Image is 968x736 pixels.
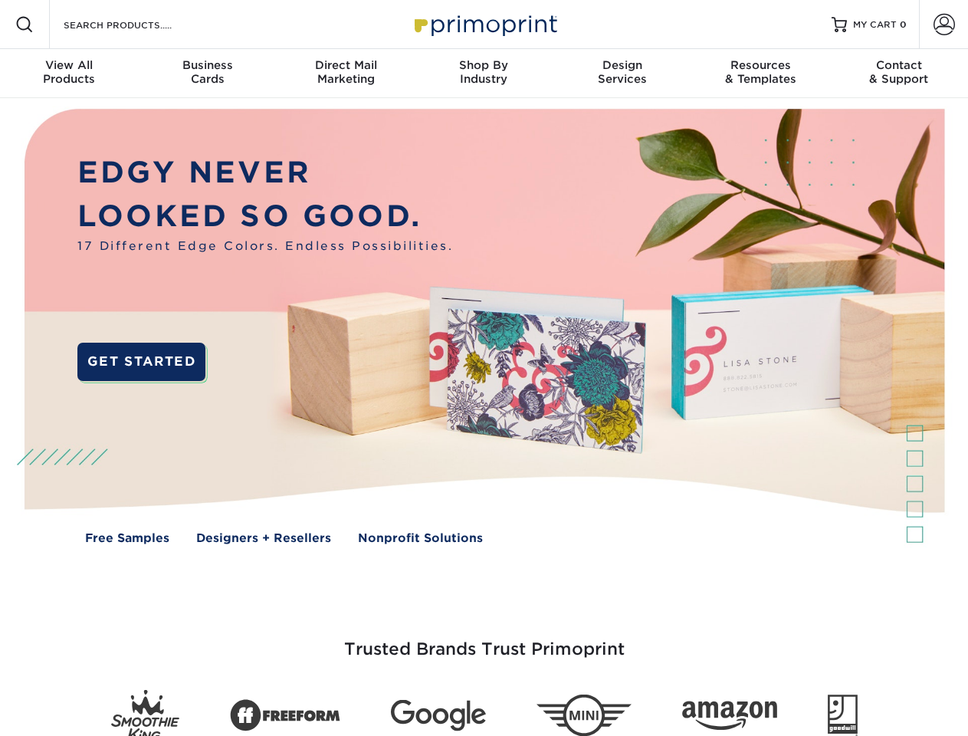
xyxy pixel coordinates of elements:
div: Marketing [277,58,415,86]
span: Direct Mail [277,58,415,72]
input: SEARCH PRODUCTS..... [62,15,212,34]
span: Design [553,58,691,72]
a: GET STARTED [77,343,205,381]
p: LOOKED SO GOOD. [77,195,453,238]
div: Industry [415,58,553,86]
img: Goodwill [828,695,858,736]
h3: Trusted Brands Trust Primoprint [36,603,933,678]
a: Free Samples [85,530,169,547]
a: Designers + Resellers [196,530,331,547]
img: Google [391,700,486,731]
div: Cards [138,58,276,86]
span: Shop By [415,58,553,72]
span: Business [138,58,276,72]
span: 17 Different Edge Colors. Endless Possibilities. [77,238,453,255]
img: Amazon [682,701,777,731]
div: & Support [830,58,968,86]
span: Contact [830,58,968,72]
span: Resources [691,58,829,72]
a: Direct MailMarketing [277,49,415,98]
a: Shop ByIndustry [415,49,553,98]
a: Nonprofit Solutions [358,530,483,547]
img: Primoprint [408,8,561,41]
a: BusinessCards [138,49,276,98]
div: & Templates [691,58,829,86]
p: EDGY NEVER [77,151,453,195]
a: DesignServices [553,49,691,98]
span: 0 [900,19,907,30]
span: MY CART [853,18,897,31]
a: Resources& Templates [691,49,829,98]
div: Services [553,58,691,86]
a: Contact& Support [830,49,968,98]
